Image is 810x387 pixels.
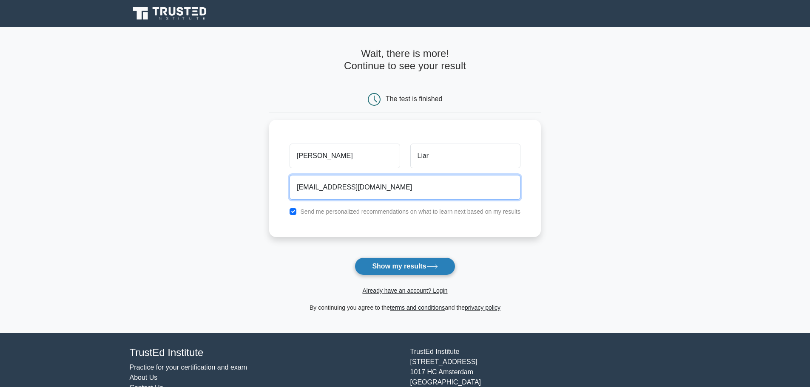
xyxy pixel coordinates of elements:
[362,287,447,294] a: Already have an account? Login
[130,347,400,359] h4: TrustEd Institute
[410,144,520,168] input: Last name
[130,374,158,381] a: About Us
[130,364,247,371] a: Practice for your certification and exam
[269,48,541,72] h4: Wait, there is more! Continue to see your result
[290,144,400,168] input: First name
[264,302,546,313] div: By continuing you agree to the and the
[465,304,500,311] a: privacy policy
[390,304,445,311] a: terms and conditions
[355,257,455,275] button: Show my results
[300,208,520,215] label: Send me personalized recommendations on what to learn next based on my results
[290,175,520,200] input: Email
[386,95,442,102] div: The test is finished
